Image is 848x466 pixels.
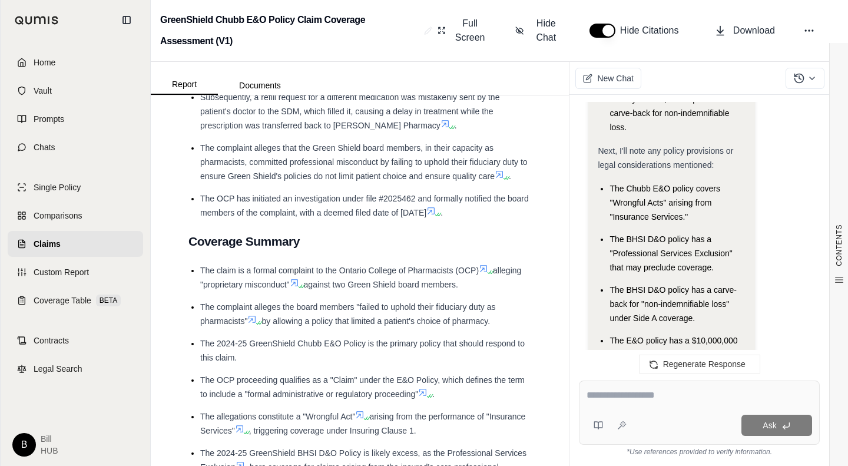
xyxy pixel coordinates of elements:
span: The OCP proceeding qualifies as a "Claim" under the E&O Policy, which defines the term to include... [200,375,525,399]
span: The 2024-25 GreenShield Chubb E&O Policy is the primary policy that should respond to this claim. [200,339,525,362]
span: New Chat [597,72,633,84]
span: , triggering coverage under Insuring Clause 1. [249,426,416,435]
span: Coverage Table [34,295,91,306]
h2: GreenShield Chubb E&O Policy Claim Coverage Assessment (V1) [160,9,419,52]
span: The OCP has initiated an investigation under file #2025462 and formally notified the board member... [200,194,529,217]
span: against two Green Shield board members. [304,280,458,289]
span: The complaint alleges that the Green Shield board members, in their capacity as pharmacists, comm... [200,143,528,181]
span: Comparisons [34,210,82,222]
span: The claim is a formal complaint to the Ontario College of Pharmacists (OCP) [200,266,479,275]
span: HUB [41,445,58,457]
span: . [509,171,511,181]
span: Prompts [34,113,64,125]
span: Chats [34,141,55,153]
a: Vault [8,78,143,104]
span: Contracts [34,335,69,346]
a: Contracts [8,328,143,353]
span: Regenerate Response [663,359,746,369]
span: The BHSI D&O policy has a carve-back for "non-indemnifiable loss" under Side A coverage. [609,285,737,323]
a: Coverage TableBETA [8,287,143,313]
span: Legal Search [34,363,82,375]
div: *Use references provided to verify information. [579,445,820,457]
span: The E&O policy has a $10,000,000 limit and a $125,000 deductible. [609,336,737,359]
span: Subsequently, a refill request for a different medication was mistakenly sent by the patient's do... [200,92,499,130]
span: Bill [41,433,58,445]
h2: Coverage Summary [188,229,531,254]
span: CONTENTS [834,224,844,266]
button: Full Screen [433,12,492,49]
a: Prompts [8,106,143,132]
button: Report [151,75,218,95]
button: Ask [741,415,812,436]
span: Home [34,57,55,68]
span: Single Policy [34,181,81,193]
span: The allegations constitute a "Wrongful Act" [200,412,355,421]
a: Legal Search [8,356,143,382]
button: Download [710,19,780,42]
span: Full Screen [453,16,487,45]
span: The complaint alleges the board members "failed to uphold their fiduciary duty as pharmacists" [200,302,495,326]
span: Hide Chat [531,16,561,45]
span: Claims [34,238,61,250]
button: Collapse sidebar [117,11,136,29]
span: . [455,121,457,130]
a: Single Policy [8,174,143,200]
button: Documents [218,76,302,95]
span: . [440,208,443,217]
a: Comparisons [8,203,143,229]
button: Regenerate Response [639,355,760,374]
span: BETA [96,295,121,306]
span: Download [733,24,775,38]
button: Hide Chat [511,12,565,49]
span: Custom Report [34,266,89,278]
button: New Chat [575,68,641,89]
span: Next, I'll note any policy provisions or legal considerations mentioned: [598,146,733,170]
span: The Chubb E&O policy covers "Wrongful Acts" arising from "Insurance Services." [609,184,720,222]
a: Custom Report [8,259,143,285]
img: Qumis Logo [15,16,59,25]
span: Vault [34,85,52,97]
span: The Chubb E&O policy is likely primary, while the BHSI D&O policy is likely excess, with a potent... [609,66,738,132]
div: B [12,433,36,457]
a: Claims [8,231,143,257]
span: Hide Citations [620,24,686,38]
a: Chats [8,134,143,160]
span: . [432,389,435,399]
a: Home [8,49,143,75]
span: by allowing a policy that limited a patient's choice of pharmacy. [261,316,490,326]
span: The BHSI D&O policy has a "Professional Services Exclusion" that may preclude coverage. [609,234,732,272]
span: Ask [763,421,776,430]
